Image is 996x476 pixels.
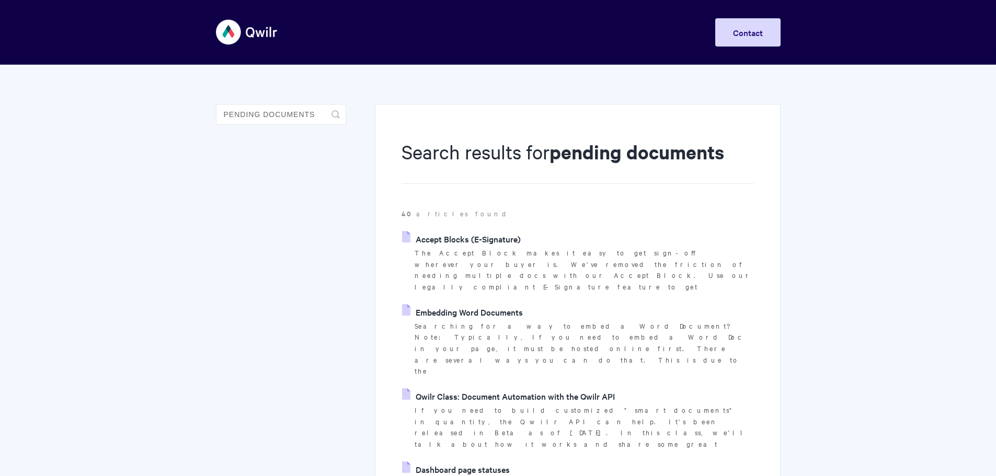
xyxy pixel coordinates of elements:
p: The Accept Block makes it easy to get sign-off wherever your buyer is. We've removed the friction... [415,247,753,293]
p: Searching for a way to embed a Word Document? Note: Typically, If you need to embed a Word Doc in... [415,320,753,377]
input: Search [216,104,346,125]
p: If you need to build customized "smart documents" in quantity, the Qwilr API can help. It's been ... [415,404,753,450]
a: Qwilr Class: Document Automation with the Qwilr API [402,388,615,404]
strong: 40 [402,208,416,218]
a: Contact [715,18,781,47]
a: Embedding Word Documents [402,304,523,320]
img: Qwilr Help Center [216,13,278,52]
p: articles found [402,208,753,219]
a: Accept Blocks (E-Signature) [402,231,521,247]
strong: pending documents [549,139,724,165]
h1: Search results for [402,138,753,184]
